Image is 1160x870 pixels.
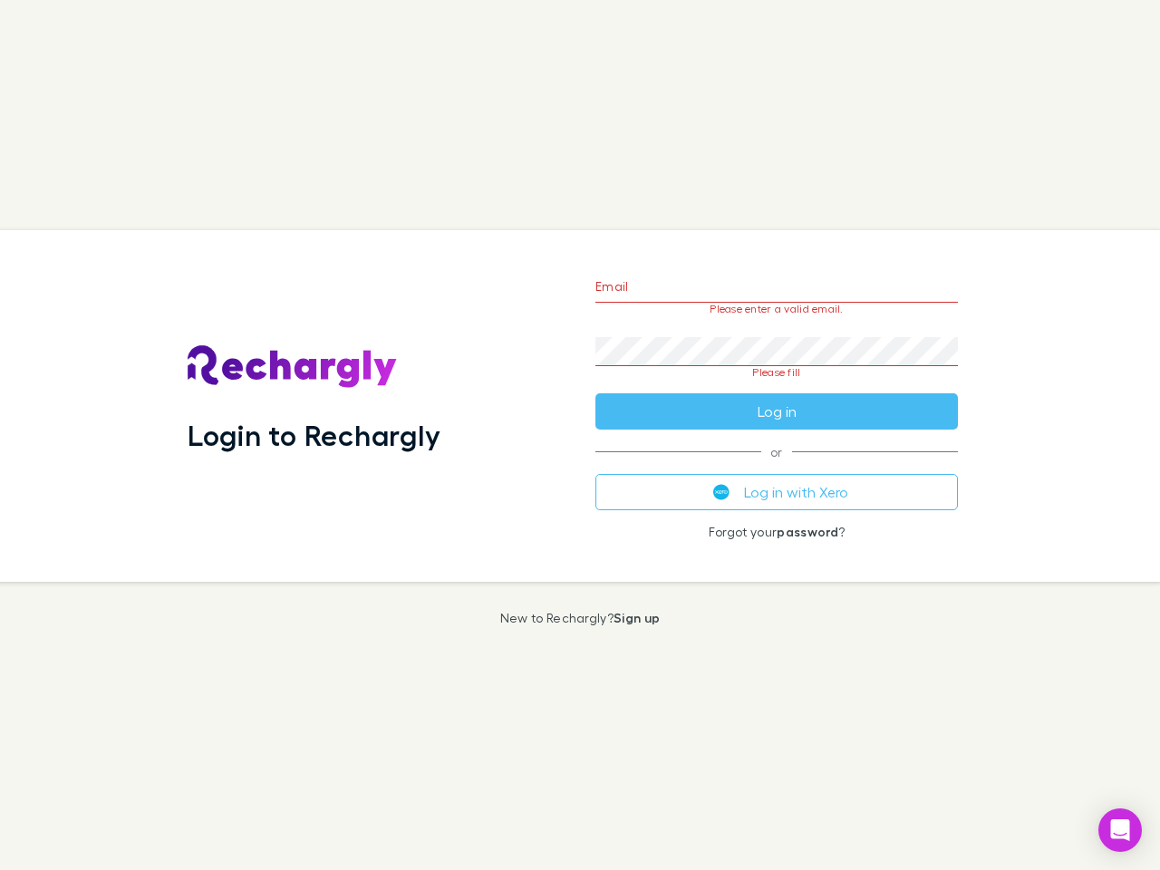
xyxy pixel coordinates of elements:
p: New to Rechargly? [500,611,661,625]
p: Please enter a valid email. [595,303,958,315]
img: Xero's logo [713,484,730,500]
p: Forgot your ? [595,525,958,539]
h1: Login to Rechargly [188,418,440,452]
a: password [777,524,838,539]
img: Rechargly's Logo [188,345,398,389]
p: Please fill [595,366,958,379]
button: Log in [595,393,958,430]
button: Log in with Xero [595,474,958,510]
a: Sign up [614,610,660,625]
span: or [595,451,958,452]
div: Open Intercom Messenger [1098,808,1142,852]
